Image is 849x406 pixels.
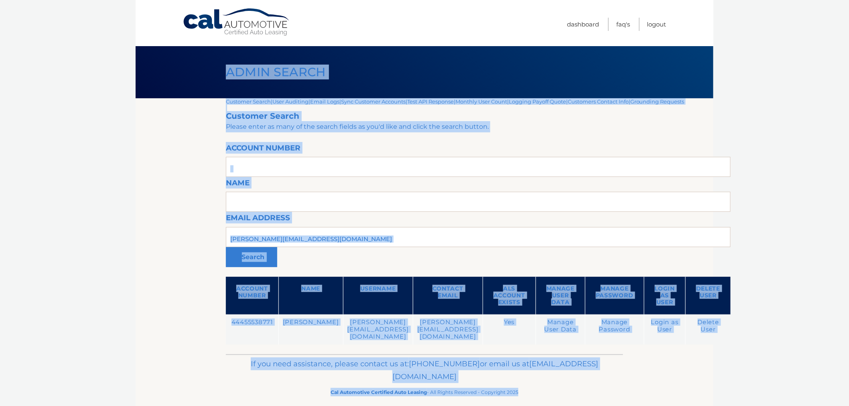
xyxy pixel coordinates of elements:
[536,277,585,315] th: Manage User Data
[341,98,406,105] a: Sync Customer Accounts
[413,277,483,315] th: Contact Email
[310,98,339,105] a: Email Logs
[567,18,599,31] a: Dashboard
[585,277,644,315] th: Manage Password
[409,359,480,368] span: [PHONE_NUMBER]
[226,65,326,79] span: Admin Search
[226,142,301,157] label: Account Number
[630,98,684,105] a: Grounding Requests
[226,315,278,345] td: 44455538771
[544,319,577,333] a: Manage User Data
[278,277,343,315] th: Name
[226,247,277,267] button: Search
[483,315,536,345] td: Yes
[343,277,413,315] th: Username
[686,277,731,315] th: Delete User
[568,98,629,105] a: Customers Contact Info
[226,98,271,105] a: Customer Search
[272,98,309,105] a: User Auditing
[226,212,290,227] label: Email Address
[226,98,731,354] div: | | | | | | | |
[698,319,719,333] a: Delete User
[231,388,618,396] p: - All Rights Reserved - Copyright 2025
[226,121,731,132] p: Please enter as many of the search fields as you'd like and click the search button.
[226,111,731,121] h2: Customer Search
[226,277,278,315] th: Account Number
[651,319,678,333] a: Login as User
[413,315,483,345] td: [PERSON_NAME][EMAIL_ADDRESS][DOMAIN_NAME]
[647,18,666,31] a: Logout
[226,177,250,192] label: Name
[407,98,454,105] a: Test API Response
[616,18,630,31] a: FAQ's
[599,319,630,333] a: Manage Password
[278,315,343,345] td: [PERSON_NAME]
[455,98,507,105] a: Monthly User Count
[331,389,427,395] strong: Cal Automotive Certified Auto Leasing
[483,277,536,315] th: ALS Account Exists
[644,277,686,315] th: Login as User
[183,8,291,37] a: Cal Automotive
[509,98,566,105] a: Logging Payoff Quote
[343,315,413,345] td: [PERSON_NAME][EMAIL_ADDRESS][DOMAIN_NAME]
[231,357,618,383] p: If you need assistance, please contact us at: or email us at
